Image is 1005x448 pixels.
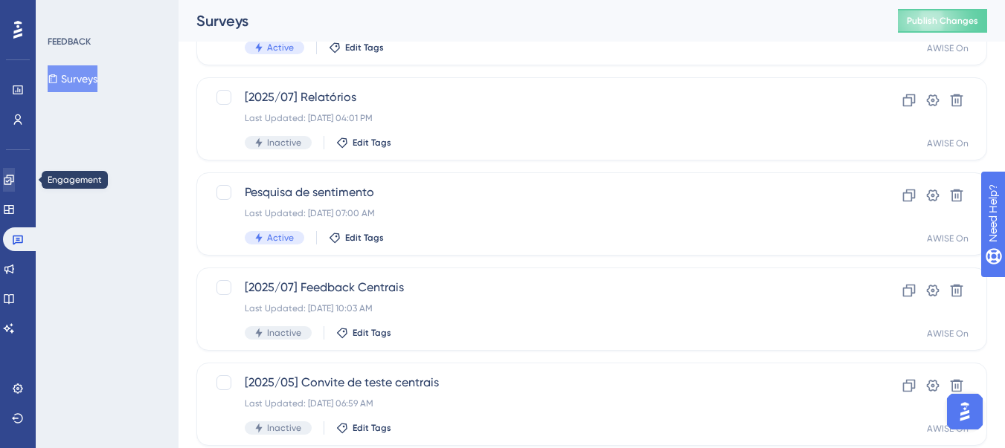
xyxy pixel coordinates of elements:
div: AWISE On [927,42,969,54]
span: Pesquisa de sentimento [245,184,820,201]
div: Last Updated: [DATE] 06:59 AM [245,397,820,409]
span: [2025/05] Convite de teste centrais [245,374,820,392]
span: Active [267,232,294,244]
button: Edit Tags [336,137,391,149]
div: AWISE On [927,137,969,149]
span: Inactive [267,422,301,434]
span: Edit Tags [353,327,391,339]
div: Last Updated: [DATE] 04:01 PM [245,112,820,124]
iframe: UserGuiding AI Assistant Launcher [943,389,987,434]
div: Last Updated: [DATE] 10:03 AM [245,302,820,314]
div: AWISE On [927,423,969,435]
span: Publish Changes [907,15,978,27]
button: Surveys [48,65,97,92]
span: [2025/07] Relatórios [245,88,820,106]
button: Edit Tags [329,42,384,53]
span: Inactive [267,327,301,339]
span: Active [267,42,294,53]
button: Edit Tags [336,422,391,434]
button: Edit Tags [336,327,391,339]
button: Publish Changes [898,9,987,33]
span: [2025/07] Feedback Centrais [245,279,820,296]
span: Inactive [267,137,301,149]
div: FEEDBACK [48,36,91,48]
div: AWISE On [927,233,969,244]
div: Last Updated: [DATE] 07:00 AM [245,207,820,219]
span: Need Help? [35,4,93,22]
span: Edit Tags [353,422,391,434]
span: Edit Tags [345,42,384,53]
div: Surveys [196,10,861,31]
span: Edit Tags [345,232,384,244]
button: Edit Tags [329,232,384,244]
div: AWISE On [927,328,969,340]
span: Edit Tags [353,137,391,149]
